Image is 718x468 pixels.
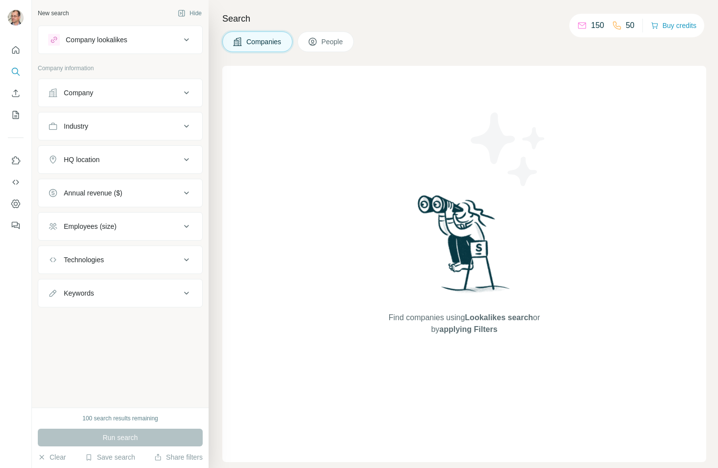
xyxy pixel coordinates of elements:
[154,452,203,462] button: Share filters
[8,173,24,191] button: Use Surfe API
[64,121,88,131] div: Industry
[222,12,706,26] h4: Search
[8,10,24,26] img: Avatar
[64,255,104,265] div: Technologies
[64,221,116,231] div: Employees (size)
[591,20,604,31] p: 150
[82,414,158,423] div: 100 search results remaining
[413,193,515,302] img: Surfe Illustration - Woman searching with binoculars
[38,9,69,18] div: New search
[8,152,24,169] button: Use Surfe on LinkedIn
[38,248,202,272] button: Technologies
[38,452,66,462] button: Clear
[8,217,24,234] button: Feedback
[38,181,202,205] button: Annual revenue ($)
[8,41,24,59] button: Quick start
[38,215,202,238] button: Employees (size)
[8,106,24,124] button: My lists
[171,6,209,21] button: Hide
[8,195,24,213] button: Dashboard
[85,452,135,462] button: Save search
[626,20,635,31] p: 50
[38,81,202,105] button: Company
[8,84,24,102] button: Enrich CSV
[38,28,202,52] button: Company lookalikes
[38,148,202,171] button: HQ location
[38,64,203,73] p: Company information
[8,63,24,81] button: Search
[651,19,696,32] button: Buy credits
[465,313,533,322] span: Lookalikes search
[38,114,202,138] button: Industry
[464,105,553,193] img: Surfe Illustration - Stars
[66,35,127,45] div: Company lookalikes
[321,37,344,47] span: People
[246,37,282,47] span: Companies
[64,288,94,298] div: Keywords
[64,88,93,98] div: Company
[64,188,122,198] div: Annual revenue ($)
[38,281,202,305] button: Keywords
[439,325,497,333] span: applying Filters
[386,312,543,335] span: Find companies using or by
[64,155,100,165] div: HQ location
